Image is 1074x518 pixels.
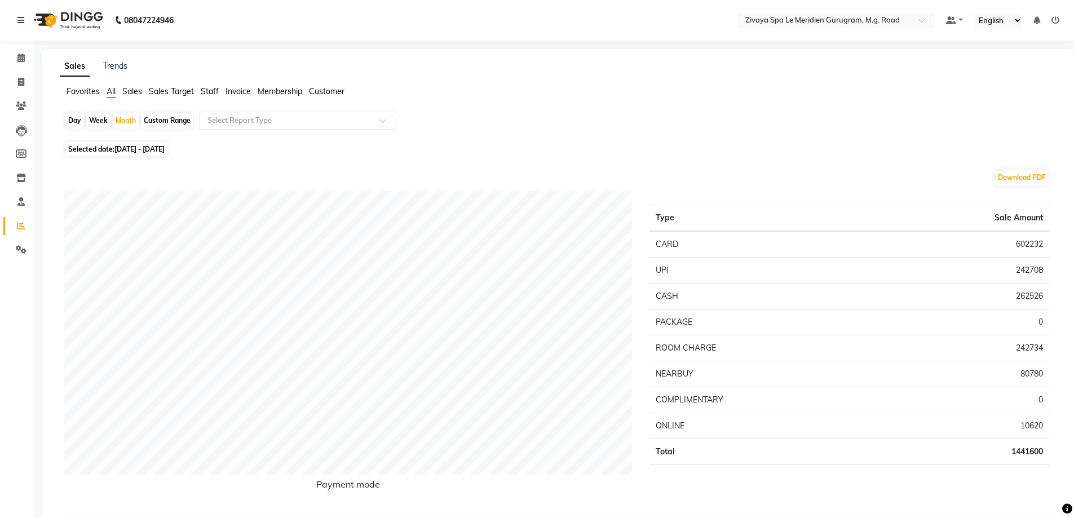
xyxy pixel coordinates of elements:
div: Week [86,113,111,129]
span: Customer [309,86,344,96]
td: UPI [649,258,876,284]
td: CARD [649,231,876,258]
th: Sale Amount [876,205,1050,232]
td: PACKAGE [649,309,876,335]
img: logo [29,5,106,36]
span: [DATE] - [DATE] [114,145,165,153]
span: Selected date: [65,142,167,156]
td: 10620 [876,413,1050,439]
td: 242734 [876,335,1050,361]
div: Custom Range [141,113,193,129]
span: Membership [258,86,302,96]
button: Download PDF [995,170,1049,185]
td: COMPLIMENTARY [649,387,876,413]
td: 242708 [876,258,1050,284]
span: Sales Target [149,86,194,96]
td: 1441600 [876,439,1050,465]
b: 08047224946 [124,5,174,36]
td: ROOM CHARGE [649,335,876,361]
span: Sales [122,86,142,96]
td: 0 [876,309,1050,335]
div: Month [113,113,139,129]
td: 0 [876,387,1050,413]
td: ONLINE [649,413,876,439]
span: Invoice [226,86,251,96]
div: Day [65,113,84,129]
td: CASH [649,284,876,309]
th: Type [649,205,876,232]
h6: Payment mode [64,479,632,494]
a: Trends [103,61,127,71]
td: NEARBUY [649,361,876,387]
td: 262526 [876,284,1050,309]
a: Sales [60,56,90,77]
span: Staff [201,86,219,96]
td: 80780 [876,361,1050,387]
span: All [107,86,116,96]
td: 602232 [876,231,1050,258]
td: Total [649,439,876,465]
span: Favorites [67,86,100,96]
